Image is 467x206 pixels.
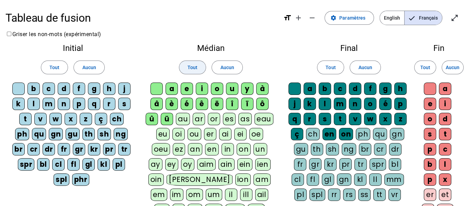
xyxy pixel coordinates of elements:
[7,32,11,36] input: Griser les non-mots (expérimental)
[439,173,451,186] div: x
[58,143,70,155] div: fr
[103,143,115,155] div: pr
[424,173,436,186] div: p
[49,113,62,125] div: w
[294,14,303,22] mat-icon: add
[451,14,459,22] mat-icon: open_in_full
[322,128,336,140] div: en
[73,143,85,155] div: gr
[304,98,316,110] div: k
[439,143,451,155] div: c
[12,143,25,155] div: br
[420,63,430,72] span: Tout
[328,188,340,201] div: rr
[439,98,451,110] div: i
[424,158,436,171] div: b
[113,158,125,171] div: pl
[146,113,158,125] div: û
[88,143,100,155] div: kr
[330,15,337,21] mat-icon: settings
[187,128,201,140] div: ou
[369,158,386,171] div: spr
[364,83,376,95] div: f
[388,188,401,201] div: vr
[43,83,55,95] div: c
[389,143,401,155] div: dr
[424,113,436,125] div: o
[294,188,307,201] div: pl
[11,44,135,52] h2: Initial
[379,113,391,125] div: x
[34,113,47,125] div: v
[319,113,331,125] div: s
[309,158,321,171] div: gr
[41,61,68,74] button: Tout
[389,158,401,171] div: bl
[334,83,346,95] div: c
[319,83,331,95] div: b
[225,188,237,201] div: il
[98,158,110,171] div: kl
[165,158,178,171] div: ey
[379,98,391,110] div: é
[58,83,70,95] div: d
[255,158,271,171] div: ien
[152,143,170,155] div: oeu
[304,113,316,125] div: r
[82,158,95,171] div: gl
[82,128,95,140] div: th
[255,188,269,201] div: ail
[405,11,442,25] span: Français
[304,83,316,95] div: a
[32,128,46,140] div: qu
[15,128,29,140] div: ph
[305,11,319,25] button: Diminuer la taille de la police
[234,128,247,140] div: ei
[374,143,386,155] div: cr
[292,173,304,186] div: cl
[58,98,70,110] div: n
[176,113,190,125] div: au
[326,63,335,72] span: Tout
[37,158,49,171] div: bl
[219,128,231,140] div: ai
[394,113,407,125] div: z
[288,98,301,110] div: j
[439,128,451,140] div: t
[442,61,464,74] button: Aucun
[49,63,59,72] span: Tout
[349,98,361,110] div: n
[65,113,77,125] div: x
[342,143,356,155] div: ng
[364,98,376,110] div: o
[350,61,380,74] button: Aucun
[150,98,163,110] div: â
[212,61,242,74] button: Aucun
[118,83,130,95] div: j
[349,113,361,125] div: v
[319,98,331,110] div: l
[54,173,69,186] div: spl
[218,158,235,171] div: ain
[241,98,253,110] div: ï
[181,98,193,110] div: é
[49,128,63,140] div: gn
[356,128,370,140] div: ph
[439,158,451,171] div: l
[179,61,206,74] button: Tout
[206,188,222,201] div: um
[196,98,208,110] div: ê
[151,188,167,201] div: em
[73,98,85,110] div: p
[166,83,178,95] div: a
[118,98,130,110] div: s
[294,158,306,171] div: fr
[166,98,178,110] div: è
[358,188,371,201] div: ss
[254,113,273,125] div: eau
[235,173,251,186] div: ion
[358,63,372,72] span: Aucun
[5,7,278,29] h1: Tableau de fusion
[181,83,193,95] div: e
[27,98,40,110] div: l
